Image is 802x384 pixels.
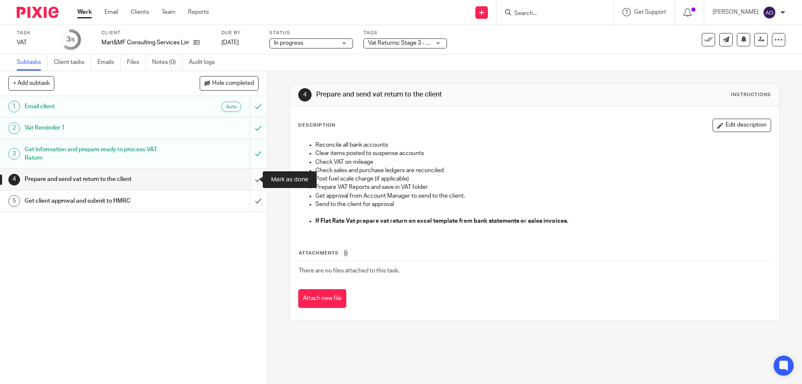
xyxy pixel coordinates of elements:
[189,54,221,71] a: Audit logs
[188,8,209,16] a: Reports
[17,38,50,47] div: VAT
[315,175,770,183] p: Post fuel scale charge (if applicable)
[731,92,771,98] div: Instructions
[363,30,447,36] label: Tags
[316,90,553,99] h1: Prepare and send vat return to the client
[17,54,48,71] a: Subtasks
[8,122,20,134] div: 2
[104,8,118,16] a: Email
[368,40,576,46] span: Vat Returns: Stage 3 - With [PERSON_NAME] and [PERSON_NAME] for Approval
[152,54,183,71] a: Notes (0)
[221,30,259,36] label: Due by
[66,35,75,44] div: 3
[315,183,770,191] p: Prepare VAT Reports and save in VAT folder
[162,8,175,16] a: Team
[127,54,146,71] a: Files
[315,192,770,200] p: Get approval from Account Manager to send to the client.
[200,76,259,90] button: Hide completed
[315,218,568,224] strong: If Flat Rate Vat prepare vat return on excel template from bank statements or sales invoices.
[131,8,149,16] a: Clients
[77,8,92,16] a: Work
[298,122,335,129] p: Description
[299,268,399,274] span: There are no files attached to this task.
[298,289,346,308] button: Attach new file
[513,10,589,18] input: Search
[315,200,770,209] p: Send to the client for approval
[298,88,312,102] div: 4
[274,40,303,46] span: In progress
[8,195,20,207] div: 5
[54,54,91,71] a: Client tasks
[8,101,20,112] div: 1
[8,148,20,160] div: 3
[8,174,20,186] div: 4
[315,166,770,175] p: Check sales and purchase ledgers are reconciled
[763,6,776,19] img: svg%3E
[70,38,75,42] small: /5
[97,54,121,71] a: Emails
[212,80,254,87] span: Hide completed
[299,251,339,255] span: Attachments
[315,149,770,158] p: Clear items posted to suspense accounts
[25,195,169,207] h1: Get client approval and submit to HMRC
[713,119,771,132] button: Edit description
[17,30,50,36] label: Task
[25,143,169,165] h1: Get information and prepare ready to process VAT Raturn
[25,122,169,134] h1: Vat Reminder 1
[25,100,169,113] h1: Email client
[713,8,759,16] p: [PERSON_NAME]
[17,7,58,18] img: Pixie
[102,30,211,36] label: Client
[315,141,770,149] p: Reconcile all bank accounts
[102,38,189,47] p: Mart&MF Consulting Services Limited
[634,9,666,15] span: Get Support
[315,158,770,166] p: Check VAT on mileage
[269,30,353,36] label: Status
[25,173,169,186] h1: Prepare and send vat return to the client
[221,40,239,46] span: [DATE]
[8,76,54,90] button: + Add subtask
[221,102,241,112] div: Auto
